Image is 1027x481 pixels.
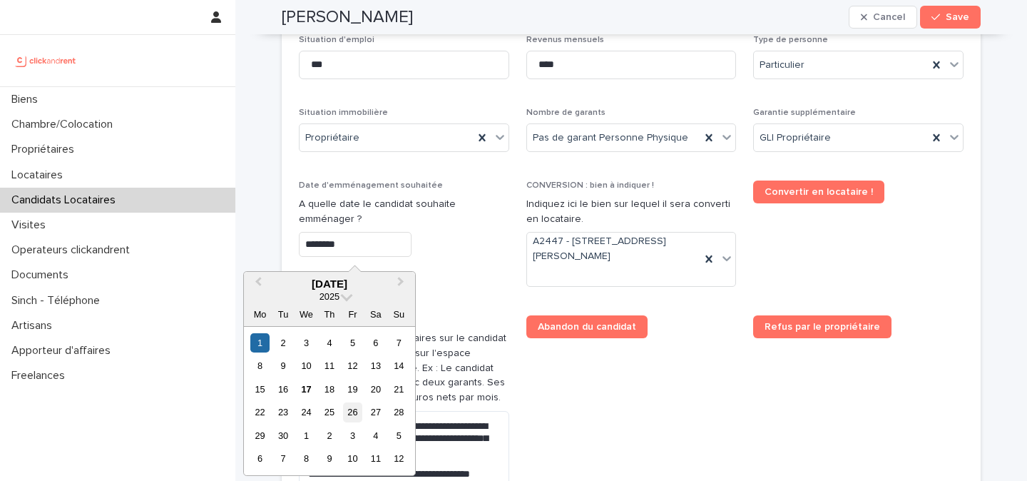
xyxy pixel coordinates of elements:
p: Locataires [6,168,74,182]
div: Choose Sunday, 7 September 2025 [389,333,409,353]
div: Choose Friday, 19 September 2025 [343,380,362,399]
div: Choose Wednesday, 8 October 2025 [297,449,316,468]
span: Save [946,12,969,22]
div: Choose Friday, 12 September 2025 [343,356,362,375]
span: Situation immobilière [299,108,388,117]
div: Choose Friday, 3 October 2025 [343,426,362,445]
div: Choose Wednesday, 1 October 2025 [297,426,316,445]
div: Choose Friday, 5 September 2025 [343,333,362,353]
p: Artisans [6,319,63,333]
span: A2447 - [STREET_ADDRESS][PERSON_NAME] [533,234,695,264]
div: Choose Friday, 26 September 2025 [343,402,362,422]
div: Choose Monday, 1 September 2025 [250,333,270,353]
div: Choose Thursday, 11 September 2025 [320,356,339,375]
a: Refus par le propriétaire [753,315,891,338]
div: Choose Thursday, 25 September 2025 [320,402,339,422]
p: Candidats Locataires [6,193,127,207]
div: Choose Wednesday, 10 September 2025 [297,356,316,375]
div: Choose Monday, 22 September 2025 [250,402,270,422]
div: Th [320,305,339,324]
div: Choose Monday, 8 September 2025 [250,356,270,375]
span: 2025 [320,291,339,302]
span: Type de personne [753,36,828,44]
div: Choose Friday, 10 October 2025 [343,449,362,468]
div: Choose Saturday, 13 September 2025 [366,356,385,375]
button: Next Month [391,273,414,296]
p: Chambre/Colocation [6,118,124,131]
div: Choose Wednesday, 17 September 2025 [297,380,316,399]
span: Abandon du candidat [538,322,636,332]
div: Choose Wednesday, 3 September 2025 [297,333,316,353]
div: We [297,305,316,324]
div: Choose Tuesday, 23 September 2025 [273,402,292,422]
span: Date d'emménagement souhaitée [299,181,443,190]
a: Convertir en locataire ! [753,181,884,203]
button: Save [920,6,981,29]
span: Revenus mensuels [526,36,604,44]
div: Choose Thursday, 2 October 2025 [320,426,339,445]
div: Choose Monday, 6 October 2025 [250,449,270,468]
div: Choose Monday, 29 September 2025 [250,426,270,445]
button: Cancel [849,6,917,29]
h2: [PERSON_NAME] [282,7,413,28]
span: Particulier [760,58,804,73]
span: Nombre de garants [526,108,606,117]
div: month 2025-09 [248,331,410,470]
div: Choose Thursday, 9 October 2025 [320,449,339,468]
button: Previous Month [245,273,268,296]
span: Convertir en locataire ! [765,187,873,197]
div: Choose Saturday, 11 October 2025 [366,449,385,468]
div: Choose Tuesday, 30 September 2025 [273,426,292,445]
div: Fr [343,305,362,324]
div: Choose Thursday, 18 September 2025 [320,380,339,399]
span: CONVERSION : bien à indiquer ! [526,181,654,190]
div: Mo [250,305,270,324]
div: [DATE] [244,278,415,290]
div: Choose Sunday, 21 September 2025 [389,380,409,399]
div: Choose Tuesday, 2 September 2025 [273,333,292,353]
div: Tu [273,305,292,324]
div: Choose Tuesday, 16 September 2025 [273,380,292,399]
div: Choose Saturday, 6 September 2025 [366,333,385,353]
img: UCB0brd3T0yccxBKYDjQ [11,46,81,75]
div: Choose Saturday, 20 September 2025 [366,380,385,399]
p: Biens [6,93,49,106]
div: Choose Sunday, 14 September 2025 [389,356,409,375]
p: Propriétaires [6,143,86,156]
span: Refus par le propriétaire [765,322,880,332]
span: Propriétaire [305,131,359,146]
span: Cancel [873,12,905,22]
p: Apporteur d'affaires [6,344,122,358]
p: Documents [6,268,80,282]
p: Operateurs clickandrent [6,243,141,257]
div: Choose Tuesday, 7 October 2025 [273,449,292,468]
div: Choose Saturday, 4 October 2025 [366,426,385,445]
span: GLI Propriétaire [760,131,831,146]
p: Sinch - Téléphone [6,294,111,308]
span: Situation d'emploi [299,36,374,44]
div: Choose Thursday, 4 September 2025 [320,333,339,353]
div: Choose Sunday, 5 October 2025 [389,426,409,445]
p: Indiquez ici le bien sur lequel il sera converti en locataire. [526,197,737,227]
a: Abandon du candidat [526,315,648,338]
div: Choose Sunday, 28 September 2025 [389,402,409,422]
p: Freelances [6,369,76,383]
div: Sa [366,305,385,324]
div: Choose Wednesday, 24 September 2025 [297,402,316,422]
p: Visites [6,218,57,232]
p: A quelle date le candidat souhaite emménager ? [299,197,509,227]
div: Choose Saturday, 27 September 2025 [366,402,385,422]
div: Choose Tuesday, 9 September 2025 [273,356,292,375]
span: Pas de garant Personne Physique [533,131,688,146]
div: Choose Monday, 15 September 2025 [250,380,270,399]
div: Choose Sunday, 12 October 2025 [389,449,409,468]
span: Garantie supplémentaire [753,108,856,117]
div: Su [389,305,409,324]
